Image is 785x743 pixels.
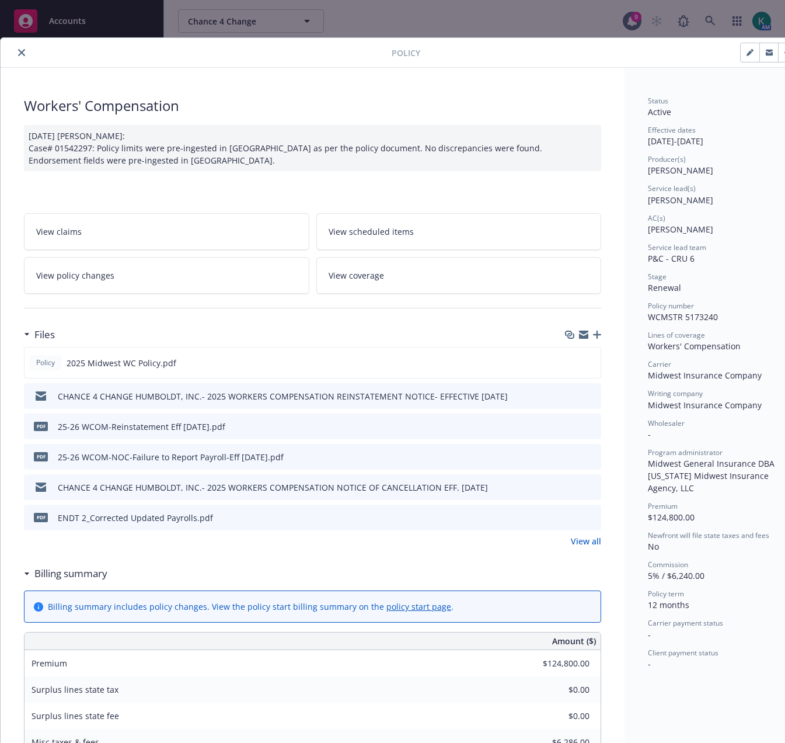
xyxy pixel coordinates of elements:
[329,269,384,282] span: View coverage
[648,282,681,293] span: Renewal
[32,658,67,669] span: Premium
[48,600,453,613] div: Billing summary includes policy changes. View the policy start billing summary on the .
[648,501,678,511] span: Premium
[24,566,107,581] div: Billing summary
[521,655,596,672] input: 0.00
[648,589,684,599] span: Policy term
[586,390,596,402] button: preview file
[648,125,696,135] span: Effective dates
[648,629,651,640] span: -
[648,618,723,628] span: Carrier payment status
[552,635,596,647] span: Amount ($)
[24,96,601,116] div: Workers' Compensation
[648,330,705,340] span: Lines of coverage
[567,481,577,494] button: download file
[648,458,777,494] span: Midwest General Insurance DBA [US_STATE] Midwest Insurance Agency, LLC
[15,46,29,60] button: close
[648,370,762,381] span: Midwest Insurance Company
[648,541,659,552] span: No
[585,357,596,369] button: preview file
[586,512,596,524] button: preview file
[648,447,723,457] span: Program administrator
[648,96,668,106] span: Status
[58,451,284,463] div: 25-26 WCOM-NOC-Failure to Report Payroll-Eff [DATE].pdf
[67,357,176,369] span: 2025 Midwest WC Policy.pdf
[648,400,762,411] span: Midwest Insurance Company
[32,710,119,721] span: Surplus lines state fee
[648,154,686,164] span: Producer(s)
[36,225,82,238] span: View claims
[648,512,695,523] span: $124,800.00
[521,707,596,725] input: 0.00
[648,213,665,223] span: AC(s)
[36,269,114,282] span: View policy changes
[648,658,651,669] span: -
[648,242,706,252] span: Service lead team
[58,421,225,433] div: 25-26 WCOM-Reinstatement Eff [DATE].pdf
[329,225,414,238] span: View scheduled items
[586,481,596,494] button: preview file
[648,195,713,206] span: [PERSON_NAME]
[648,301,694,311] span: Policy number
[586,451,596,463] button: preview file
[648,560,688,570] span: Commission
[58,512,213,524] div: ENDT 2_Corrected Updated Payrolls.pdf
[34,452,48,461] span: pdf
[58,390,508,402] div: CHANCE 4 CHANGE HUMBOLDT, INC.- 2025 WORKERS COMPENSATION REINSTATEMENT NOTICE- EFFECTIVE [DATE]
[24,125,601,171] div: [DATE] [PERSON_NAME]: Case# 01542297: Policy limits were pre-ingested in [GEOGRAPHIC_DATA] as per...
[316,213,602,250] a: View scheduled items
[648,359,671,369] span: Carrier
[58,481,488,494] div: CHANCE 4 CHANGE HUMBOLDT, INC.- 2025 WORKERS COMPENSATION NOTICE OF CANCELLATION EFF. [DATE]
[34,357,57,368] span: Policy
[24,213,309,250] a: View claims
[648,418,685,428] span: Wholesaler
[648,599,689,610] span: 12 months
[34,566,107,581] h3: Billing summary
[648,648,718,658] span: Client payment status
[571,535,601,547] a: View all
[567,421,577,433] button: download file
[648,311,718,322] span: WCMSTR 5173240
[567,512,577,524] button: download file
[567,451,577,463] button: download file
[316,257,602,294] a: View coverage
[567,357,576,369] button: download file
[24,257,309,294] a: View policy changes
[392,47,420,59] span: Policy
[648,340,779,352] div: Workers' Compensation
[648,429,651,440] span: -
[34,422,48,430] span: pdf
[648,570,704,581] span: 5% / $6,240.00
[586,421,596,433] button: preview file
[386,601,451,612] a: policy start page
[32,684,118,695] span: Surplus lines state tax
[648,224,713,235] span: [PERSON_NAME]
[648,125,779,147] div: [DATE] - [DATE]
[24,327,55,342] div: Files
[648,530,769,540] span: Newfront will file state taxes and fees
[648,272,667,282] span: Stage
[34,327,55,342] h3: Files
[648,165,713,176] span: [PERSON_NAME]
[648,388,703,398] span: Writing company
[648,253,695,264] span: P&C - CRU 6
[648,183,696,193] span: Service lead(s)
[521,681,596,699] input: 0.00
[34,513,48,522] span: pdf
[567,390,577,402] button: download file
[648,106,671,117] span: Active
